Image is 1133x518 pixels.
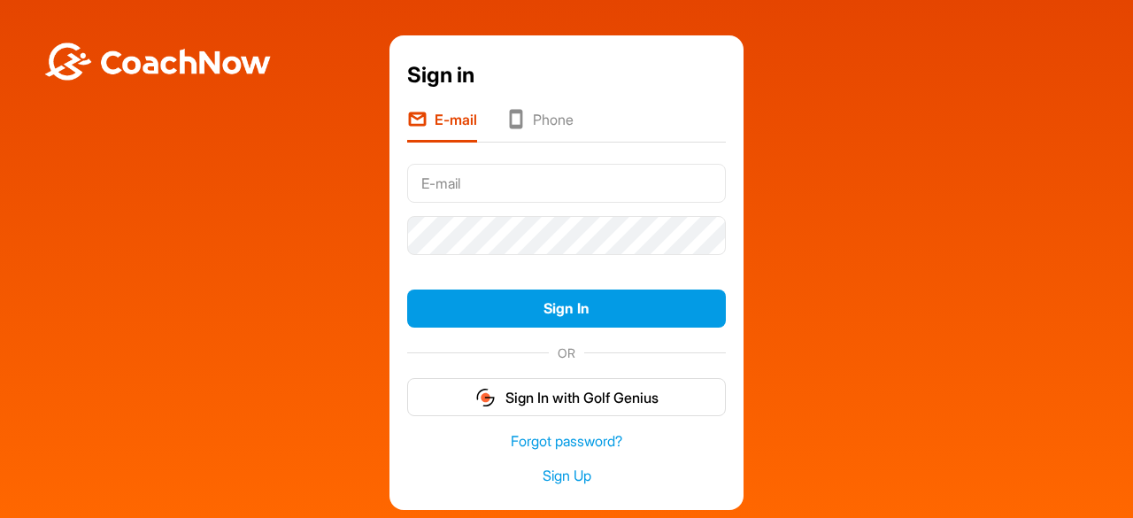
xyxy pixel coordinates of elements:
[407,378,726,416] button: Sign In with Golf Genius
[407,109,477,143] li: E-mail
[549,344,584,362] span: OR
[407,164,726,203] input: E-mail
[505,109,574,143] li: Phone
[407,59,726,91] div: Sign in
[474,387,497,408] img: gg_logo
[407,290,726,328] button: Sign In
[42,43,273,81] img: BwLJSsUCoWCh5upNqxVrqldRgqLPVwmV24tXu5FoVAoFEpwwqQ3VIfuoInZCoVCoTD4vwADAC3ZFMkVEQFDAAAAAElFTkSuQmCC
[407,466,726,486] a: Sign Up
[407,431,726,452] a: Forgot password?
